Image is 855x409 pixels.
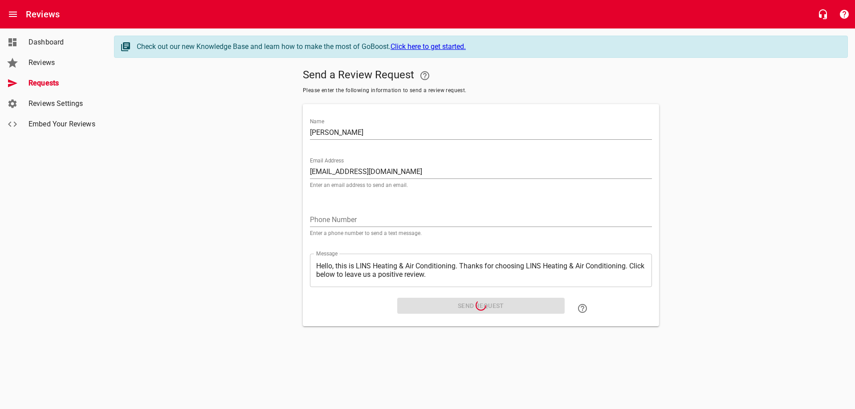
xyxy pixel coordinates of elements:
[28,57,96,68] span: Reviews
[834,4,855,25] button: Support Portal
[572,298,593,319] a: Learn how to "Send a Review Request"
[310,231,652,236] p: Enter a phone number to send a text message.
[414,65,436,86] a: Your Google or Facebook account must be connected to "Send a Review Request"
[28,37,96,48] span: Dashboard
[316,262,646,279] textarea: Hello, this is LINS Heating & Air Conditioning. Thanks for choosing LINS Heating & Air Conditioni...
[310,158,344,163] label: Email Address
[391,42,466,51] a: Click here to get started.
[310,119,324,124] label: Name
[28,78,96,89] span: Requests
[303,65,659,86] h5: Send a Review Request
[310,182,652,188] p: Enter an email address to send an email.
[26,7,60,21] h6: Reviews
[2,4,24,25] button: Open drawer
[28,119,96,130] span: Embed Your Reviews
[137,41,839,52] div: Check out our new Knowledge Base and learn how to make the most of GoBoost.
[28,98,96,109] span: Reviews Settings
[812,4,834,25] button: Live Chat
[303,86,659,95] span: Please enter the following information to send a review request.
